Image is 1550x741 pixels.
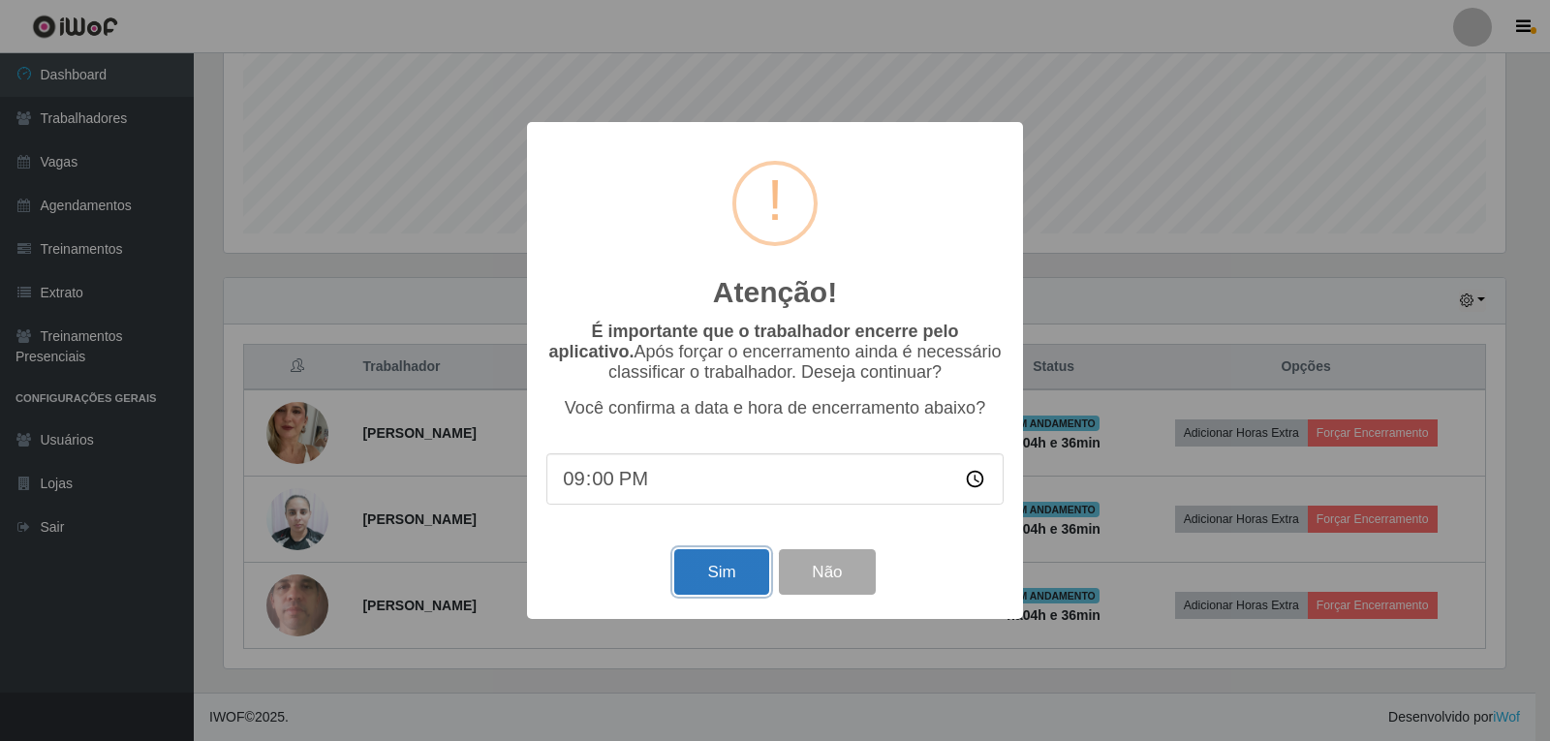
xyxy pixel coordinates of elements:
button: Sim [674,549,768,595]
p: Após forçar o encerramento ainda é necessário classificar o trabalhador. Deseja continuar? [546,322,1004,383]
button: Não [779,549,875,595]
b: É importante que o trabalhador encerre pelo aplicativo. [548,322,958,361]
h2: Atenção! [713,275,837,310]
p: Você confirma a data e hora de encerramento abaixo? [546,398,1004,418]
